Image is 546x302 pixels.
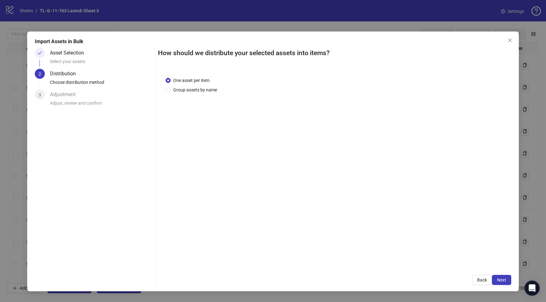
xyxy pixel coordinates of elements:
[477,277,487,282] span: Back
[171,86,220,93] span: Group assets by name
[507,38,513,43] span: close
[39,92,41,97] span: 3
[497,277,506,282] span: Next
[39,72,41,77] span: 2
[38,51,42,55] span: check
[171,77,212,84] span: One asset per item
[50,90,81,100] div: Adjustment
[525,281,540,296] div: Open Intercom Messenger
[50,58,153,69] div: Select your assets
[505,35,515,45] button: Close
[50,48,89,58] div: Asset Selection
[158,48,511,58] h2: How should we distribute your selected assets into items?
[50,79,153,90] div: Choose distribution method
[472,275,492,285] button: Back
[492,275,511,285] button: Next
[35,38,511,45] div: Import Assets in Bulk
[50,69,81,79] div: Distribution
[50,100,153,110] div: Adjust, review and confirm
